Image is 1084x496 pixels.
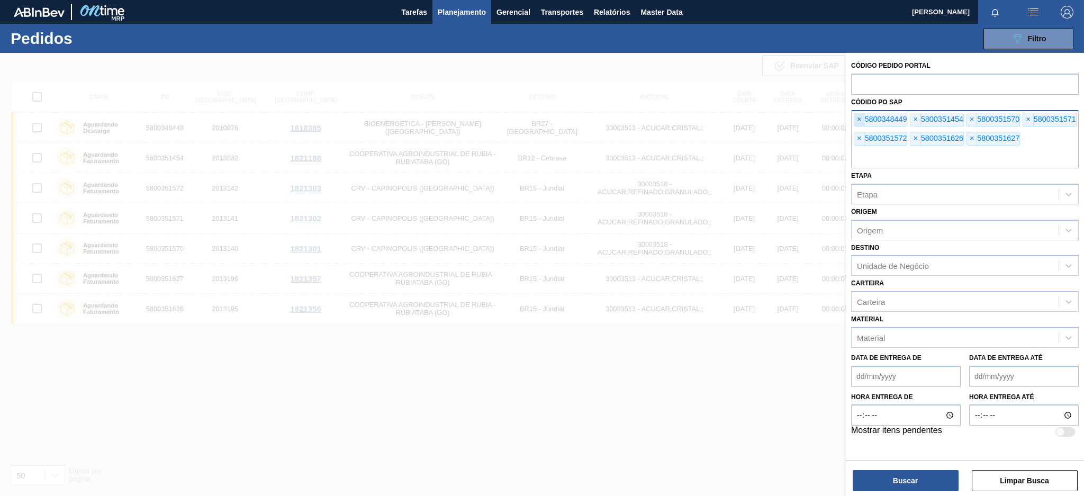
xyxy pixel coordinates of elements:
span: × [967,113,977,126]
span: Gerencial [496,6,530,19]
label: Destino [851,244,879,251]
h1: Pedidos [11,32,170,44]
input: dd/mm/yyyy [851,366,961,387]
img: Logout [1061,6,1073,19]
label: Códido PO SAP [851,98,902,106]
div: 5800351571 [1023,113,1076,127]
div: Origem [857,226,883,235]
img: userActions [1027,6,1040,19]
span: × [854,132,864,145]
label: Data de Entrega até [969,354,1043,362]
label: Carteira [851,279,884,287]
input: dd/mm/yyyy [969,366,1079,387]
div: 5800348449 [854,113,907,127]
label: Hora entrega de [851,390,961,405]
img: TNhmsLtSVTkK8tSr43FrP2fwEKptu5GPRR3wAAAABJRU5ErkJggg== [14,7,65,17]
div: 5800351627 [966,132,1020,146]
span: Tarefas [401,6,427,19]
button: Filtro [983,28,1073,49]
span: Relatórios [594,6,630,19]
span: Master Data [640,6,682,19]
label: Hora entrega até [969,390,1079,405]
label: Mostrar itens pendentes [851,426,942,438]
label: Material [851,315,883,323]
span: × [910,132,920,145]
span: × [1023,113,1033,126]
span: Filtro [1028,34,1046,43]
span: Planejamento [438,6,486,19]
div: Etapa [857,190,878,199]
label: Data de Entrega de [851,354,922,362]
span: × [967,132,977,145]
label: Origem [851,208,877,215]
span: × [854,113,864,126]
div: 5800351570 [966,113,1020,127]
button: Notificações [978,5,1012,20]
label: Código Pedido Portal [851,62,931,69]
div: 5800351572 [854,132,907,146]
span: Transportes [541,6,583,19]
div: Carteira [857,297,885,306]
div: 5800351454 [910,113,963,127]
div: Material [857,333,885,342]
span: × [910,113,920,126]
div: Unidade de Negócio [857,261,929,270]
div: 5800351626 [910,132,963,146]
label: Etapa [851,172,872,179]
